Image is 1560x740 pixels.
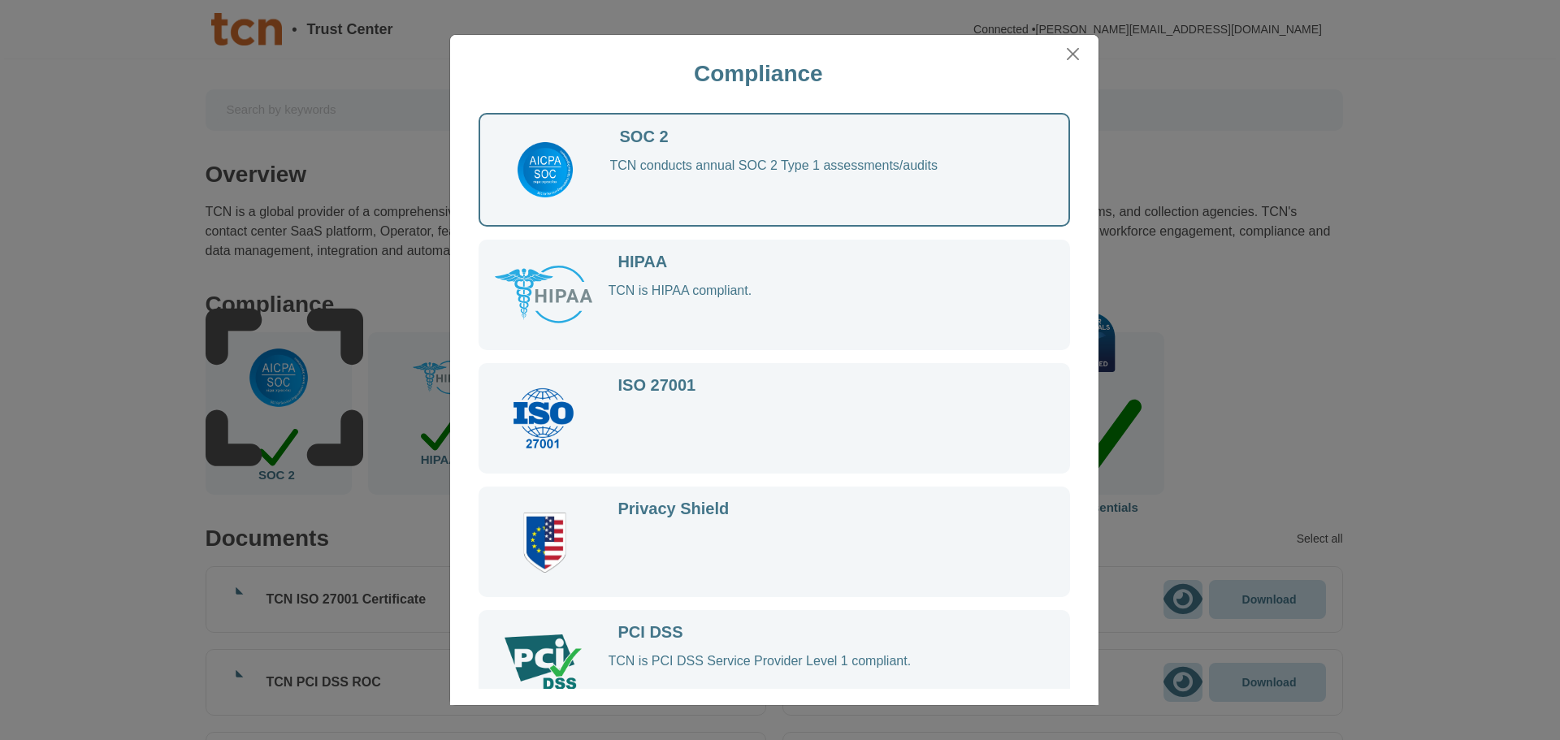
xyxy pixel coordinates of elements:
[1060,41,1085,67] button: Close
[620,129,669,145] div: SOC 2
[618,254,668,270] div: HIPAA
[618,378,696,393] div: ISO 27001
[618,625,683,640] div: PCI DSS
[609,653,1035,706] div: TCN is PCI DSS Service Provider Level 1 compliant.
[510,387,576,449] img: ISO 27001
[609,283,1035,335] div: TCN is HIPAA compliant.
[498,511,588,573] img: Privacy Shield
[505,634,583,696] img: PCI DSS
[495,264,592,326] img: HIPAA
[610,158,1037,210] div: TCN conducts annual SOC 2 Type 1 assessments/audits
[514,139,576,201] img: SOC 2
[457,41,1061,106] div: Compliance
[618,501,730,517] div: Privacy Shield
